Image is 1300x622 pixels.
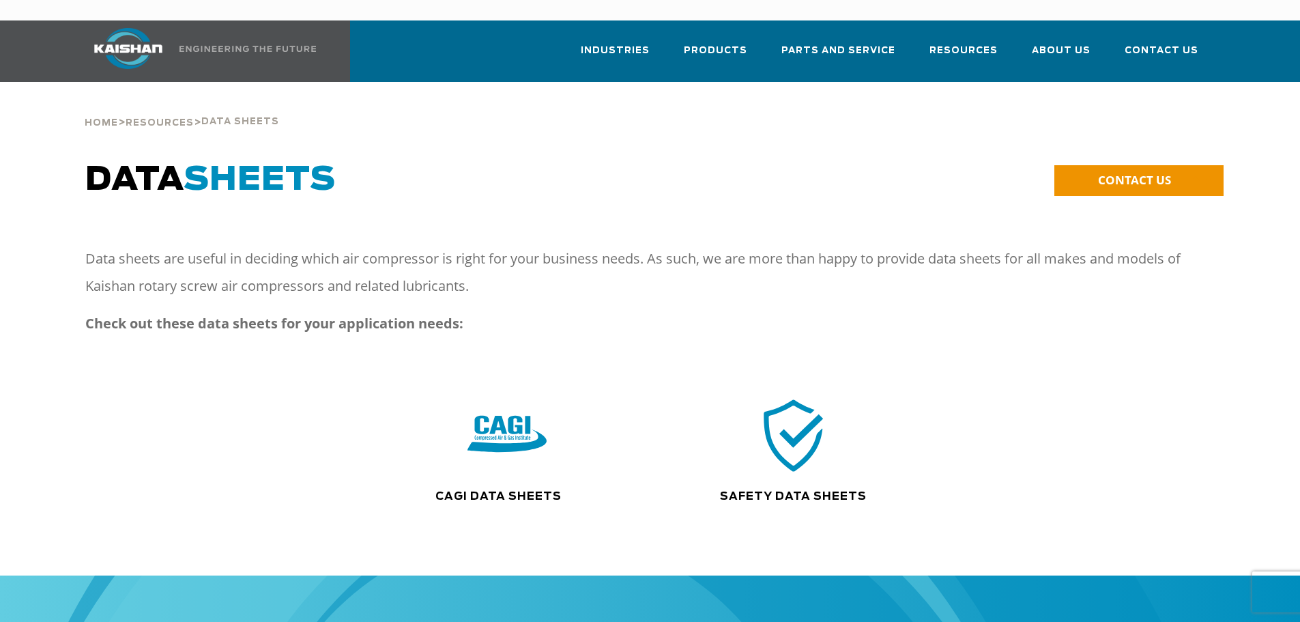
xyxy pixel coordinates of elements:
[1032,43,1090,59] span: About Us
[85,119,118,128] span: Home
[781,43,895,59] span: Parts and Service
[754,395,833,475] img: safety icon
[85,164,336,197] span: DATA
[661,395,925,475] div: safety icon
[581,43,650,59] span: Industries
[126,119,194,128] span: Resources
[85,116,118,128] a: Home
[85,314,463,333] strong: Check out these data sheets for your application needs:
[1054,165,1224,196] a: CONTACT US
[77,20,319,82] a: Kaishan USA
[85,245,1191,300] p: Data sheets are useful in deciding which air compressor is right for your business needs. As such...
[179,46,316,52] img: Engineering the future
[184,164,336,197] span: SHEETS
[77,28,179,69] img: kaishan logo
[1098,172,1171,188] span: CONTACT US
[85,82,279,134] div: > >
[684,43,747,59] span: Products
[1125,33,1198,79] a: Contact Us
[781,33,895,79] a: Parts and Service
[467,395,547,475] img: CAGI
[929,33,998,79] a: Resources
[201,117,279,126] span: Data Sheets
[684,33,747,79] a: Products
[1125,43,1198,59] span: Contact Us
[581,33,650,79] a: Industries
[929,43,998,59] span: Resources
[364,395,650,475] div: CAGI
[1032,33,1090,79] a: About Us
[126,116,194,128] a: Resources
[435,491,562,502] a: CAGI Data Sheets
[720,491,867,502] a: Safety Data Sheets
